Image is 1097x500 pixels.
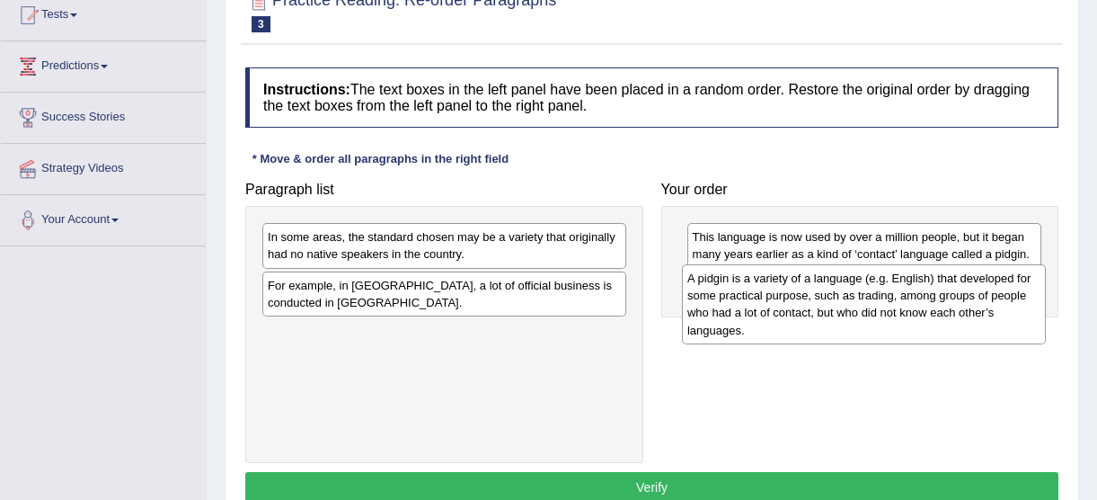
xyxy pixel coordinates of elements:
[245,67,1058,128] h4: The text boxes in the left panel have been placed in a random order. Restore the original order b...
[252,16,270,32] span: 3
[661,182,1059,198] h4: Your order
[1,93,206,138] a: Success Stories
[262,272,626,317] div: For example, in [GEOGRAPHIC_DATA], a lot of official business is conducted in [GEOGRAPHIC_DATA].
[262,223,626,268] div: In some areas, the standard chosen may be a variety that originally had no native speakers in the...
[245,150,516,167] div: * Move & order all paragraphs in the right field
[1,195,206,240] a: Your Account
[1,41,206,86] a: Predictions
[263,82,350,97] b: Instructions:
[245,182,643,198] h4: Paragraph list
[682,264,1046,344] div: A pidgin is a variety of a language (e.g. English) that developed for some practical purpose, suc...
[1,144,206,189] a: Strategy Videos
[687,223,1042,268] div: This language is now used by over a million people, but it began many years earlier as a kind of ...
